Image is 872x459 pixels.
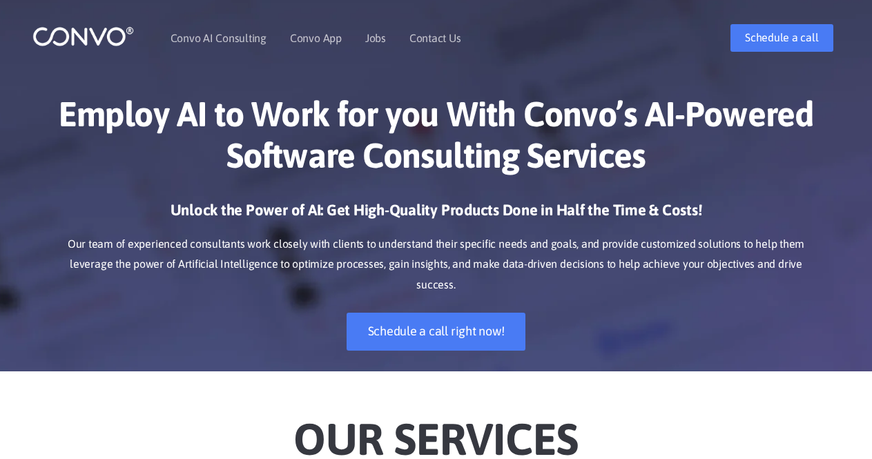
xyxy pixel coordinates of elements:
[53,93,820,186] h1: Employ AI to Work for you With Convo’s AI-Powered Software Consulting Services
[171,32,267,43] a: Convo AI Consulting
[53,200,820,231] h3: Unlock the Power of AI: Get High-Quality Products Done in Half the Time & Costs!
[409,32,461,43] a: Contact Us
[53,234,820,296] p: Our team of experienced consultants work closely with clients to understand their specific needs ...
[730,24,833,52] a: Schedule a call
[347,313,526,351] a: Schedule a call right now!
[365,32,386,43] a: Jobs
[290,32,342,43] a: Convo App
[32,26,134,47] img: logo_1.png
